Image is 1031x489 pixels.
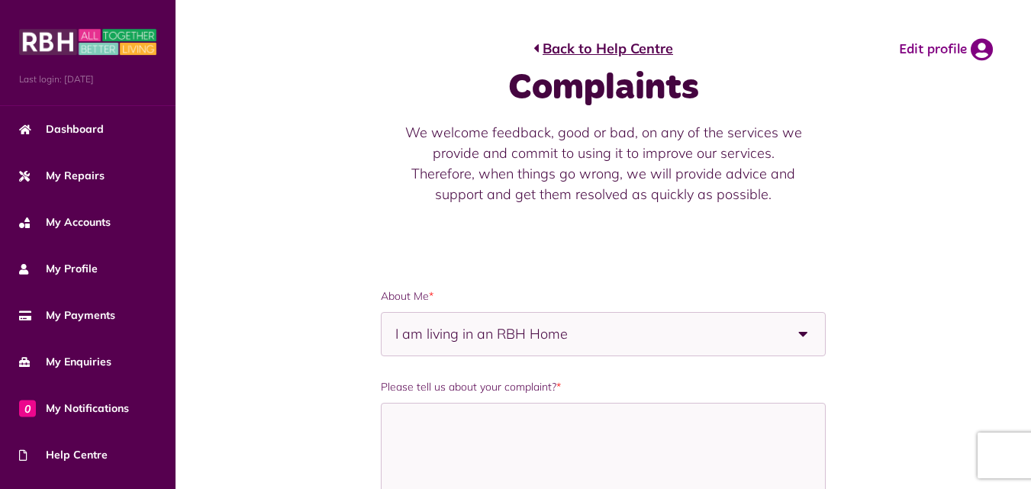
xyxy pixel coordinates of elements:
span: My Accounts [19,214,111,230]
span: Help Centre [19,447,108,463]
span: My Enquiries [19,354,111,370]
a: Back to Help Centre [533,38,673,59]
span: 0 [19,400,36,417]
span: My Profile [19,261,98,277]
img: MyRBH [19,27,156,57]
h1: Complaints [404,66,802,111]
p: We welcome feedback, good or bad, on any of the services we provide and commit to using it to imp... [404,122,802,204]
span: I am living in an RBH Home [395,313,605,355]
label: Please tell us about your complaint? [381,379,826,395]
span: Last login: [DATE] [19,72,156,86]
span: Dashboard [19,121,104,137]
a: Edit profile [899,38,993,61]
label: About Me [381,288,826,304]
span: My Payments [19,307,115,323]
span: My Repairs [19,168,105,184]
span: My Notifications [19,401,129,417]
